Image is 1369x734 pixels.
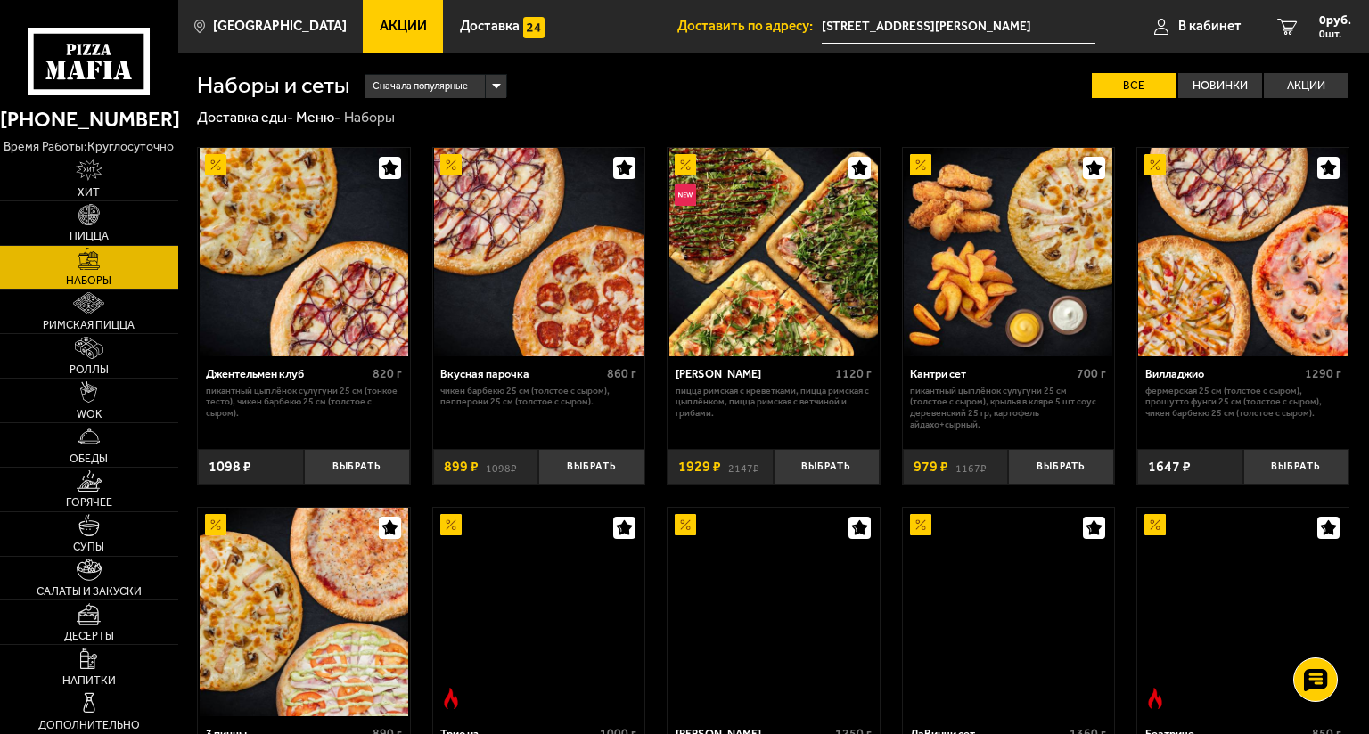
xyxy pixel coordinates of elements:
span: 1929 ₽ [678,460,721,474]
p: Пикантный цыплёнок сулугуни 25 см (тонкое тесто), Чикен Барбекю 25 см (толстое с сыром). [206,386,402,420]
img: Акционный [1144,154,1166,175]
button: Выбрать [538,449,644,484]
span: Салаты и закуски [37,586,142,597]
span: Хит [78,187,100,198]
span: 0 руб. [1319,14,1351,27]
img: Акционный [205,514,226,535]
span: Супы [73,542,104,552]
img: Акционный [675,514,696,535]
a: АкционныйДаВинчи сет [903,508,1114,716]
span: Роллы [70,364,109,375]
label: Все [1092,73,1176,99]
img: Акционный [910,154,931,175]
span: Акции [380,20,427,33]
a: Меню- [296,109,340,126]
span: 899 ₽ [444,460,479,474]
a: Доставка еды- [197,109,293,126]
span: 979 ₽ [914,460,948,474]
div: Джентельмен клуб [206,367,368,380]
a: АкционныйДжентельмен клуб [198,148,409,356]
a: АкционныйВилладжио [1137,148,1349,356]
a: АкционныйОстрое блюдоТрио из Рио [433,508,644,716]
p: Чикен Барбекю 25 см (толстое с сыром), Пепперони 25 см (толстое с сыром). [440,386,636,409]
span: Доставка [460,20,520,33]
img: Мама Миа [669,148,878,356]
img: Джентельмен клуб [200,148,408,356]
div: Наборы [344,109,395,127]
span: 1120 г [835,366,872,381]
span: 1098 ₽ [209,460,251,474]
span: WOK [77,409,102,420]
span: 860 г [607,366,636,381]
span: 1647 ₽ [1148,460,1191,474]
span: [GEOGRAPHIC_DATA] [213,20,347,33]
div: [PERSON_NAME] [676,367,831,380]
button: Выбрать [774,449,880,484]
img: Новинка [675,184,696,206]
input: Ваш адрес доставки [822,11,1095,44]
img: Кантри сет [904,148,1112,356]
a: АкционныйОстрое блюдоБеатриче [1137,508,1349,716]
span: 0 шт. [1319,29,1351,39]
span: Десерты [64,631,114,641]
p: Пицца Римская с креветками, Пицца Римская с цыплёнком, Пицца Римская с ветчиной и грибами. [676,386,872,420]
div: Вкусная парочка [440,367,603,380]
span: Римская пицца [43,320,135,330]
label: Акции [1264,73,1348,99]
p: Пикантный цыплёнок сулугуни 25 см (толстое с сыром), крылья в кляре 5 шт соус деревенский 25 гр, ... [910,386,1106,431]
a: Акционный3 пиццы [198,508,409,716]
s: 1167 ₽ [955,460,987,474]
img: 3 пиццы [200,508,408,716]
s: 2147 ₽ [728,460,759,474]
img: Вилладжио [1138,148,1347,356]
span: Доставить по адресу: [677,20,822,33]
span: Пицца [70,231,109,241]
span: Горячее [66,497,112,508]
button: Выбрать [304,449,410,484]
div: Вилладжио [1145,367,1300,380]
img: Острое блюдо [1144,688,1166,709]
span: Напитки [62,675,116,686]
a: АкционныйВкусная парочка [433,148,644,356]
img: Акционный [1144,514,1166,535]
img: 15daf4d41897b9f0e9f617042186c801.svg [523,17,545,38]
img: Акционный [675,154,696,175]
img: Вкусная парочка [434,148,643,356]
span: 700 г [1077,366,1106,381]
img: Акционный [910,514,931,535]
a: АкционныйВилла Капри [668,508,879,716]
h1: Наборы и сеты [197,74,350,97]
button: Выбрать [1008,449,1114,484]
img: Острое блюдо [440,688,462,709]
button: Выбрать [1243,449,1349,484]
div: Кантри сет [910,367,1072,380]
span: переулок Гривцова, 20 [822,11,1095,44]
img: Акционный [205,154,226,175]
img: Акционный [440,514,462,535]
a: АкционныйКантри сет [903,148,1114,356]
span: Обеды [70,453,108,464]
img: Акционный [440,154,462,175]
label: Новинки [1178,73,1262,99]
p: Фермерская 25 см (толстое с сыром), Прошутто Фунги 25 см (толстое с сыром), Чикен Барбекю 25 см (... [1145,386,1341,420]
s: 1098 ₽ [486,460,517,474]
span: Наборы [66,275,111,286]
span: В кабинет [1178,20,1242,33]
span: 1290 г [1305,366,1341,381]
span: Дополнительно [38,720,140,730]
span: Сначала популярные [373,73,468,100]
a: АкционныйНовинкаМама Миа [668,148,879,356]
span: 820 г [373,366,402,381]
